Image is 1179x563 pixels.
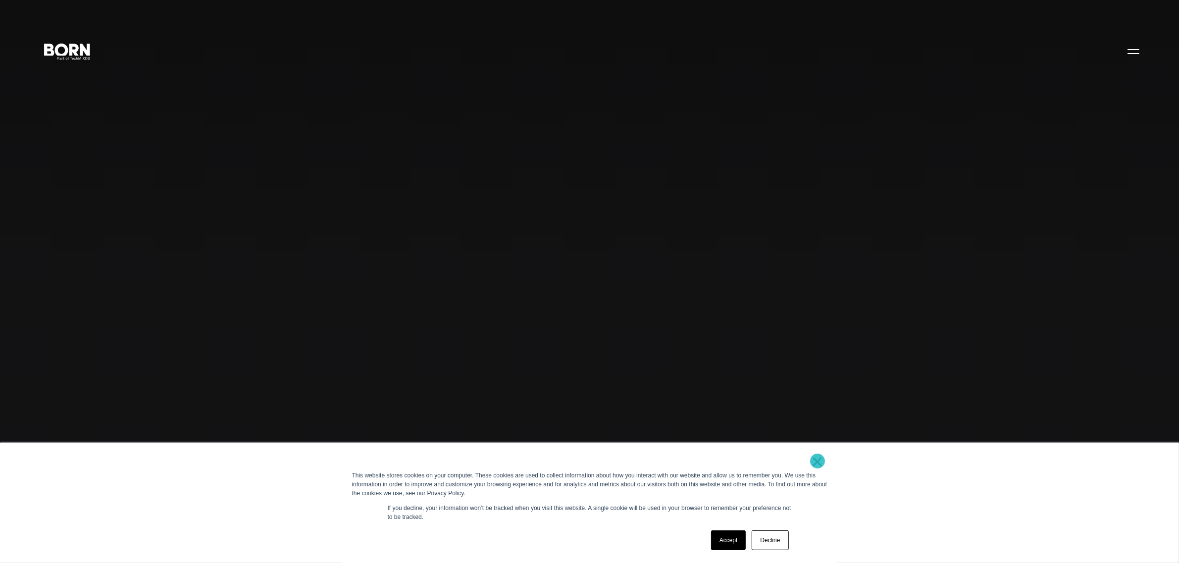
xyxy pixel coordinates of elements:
p: If you decline, your information won’t be tracked when you visit this website. A single cookie wi... [388,504,792,521]
button: Open [1122,41,1145,61]
a: Decline [752,530,788,550]
a: Accept [711,530,746,550]
div: This website stores cookies on your computer. These cookies are used to collect information about... [352,471,827,498]
a: × [812,457,823,466]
